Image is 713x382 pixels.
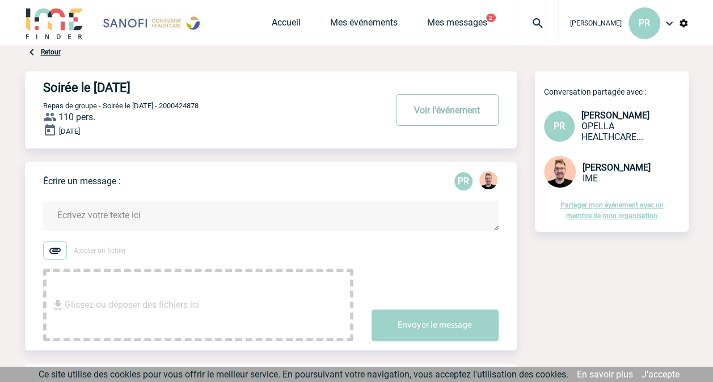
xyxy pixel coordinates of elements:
[41,48,61,56] a: Retour
[544,87,689,96] p: Conversation partagée avec :
[554,121,565,131] span: PR
[330,17,398,33] a: Mes événements
[396,94,499,126] button: Voir l'événement
[51,298,65,312] img: file_download.svg
[544,156,576,188] img: 129741-1.png
[581,110,649,121] span: [PERSON_NAME]
[581,121,643,142] span: OPELLA HEALTHCARE FRANCE SAS
[74,247,126,254] span: Ajouter un fichier
[577,369,633,380] a: En savoir plus
[479,171,497,189] img: 129741-1.png
[427,17,487,33] a: Mes messages
[43,101,199,110] span: Repas de groupe - Soirée le [DATE] - 2000424878
[583,173,598,184] span: IME
[639,18,650,28] span: PR
[570,19,622,27] span: [PERSON_NAME]
[43,80,352,95] h4: Soirée le [DATE]
[25,7,84,39] img: IME-Finder
[65,277,199,333] span: Glissez ou déposer des fichiers ici
[583,162,651,173] span: [PERSON_NAME]
[642,369,680,380] a: J'accepte
[39,369,568,380] span: Ce site utilise des cookies pour vous offrir le meilleur service. En poursuivant votre navigation...
[43,176,121,186] p: Écrire un message :
[58,112,95,122] span: 110 pers.
[454,172,472,190] div: Pierre-Marie ROBIN
[560,201,664,220] a: Partager mon événement avec un membre de mon organisation
[486,14,496,22] button: 2
[59,127,80,135] span: [DATE]
[479,171,497,192] div: Stefan MILADINOVIC
[454,172,472,190] p: PR
[272,17,301,33] a: Accueil
[372,309,499,341] button: Envoyer le message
